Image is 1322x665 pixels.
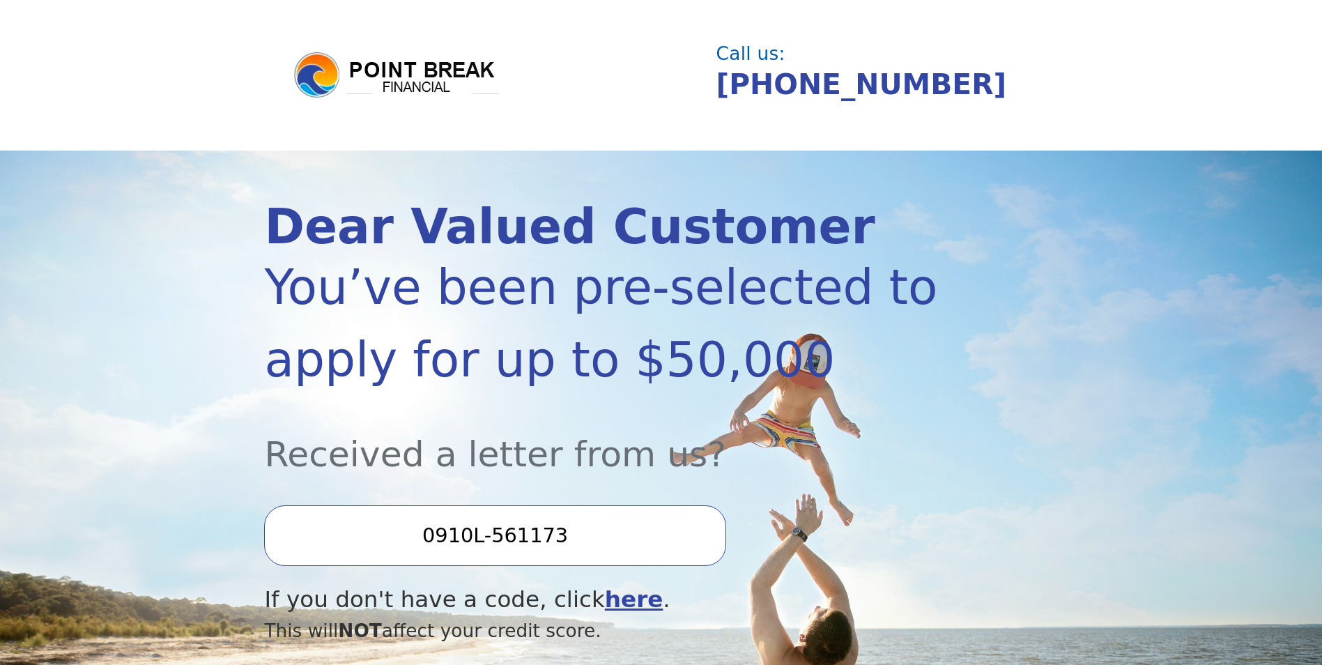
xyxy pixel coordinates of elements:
div: Received a letter from us? [264,396,938,480]
div: You’ve been pre-selected to apply for up to $50,000 [264,251,938,396]
div: This will affect your credit score. [264,617,938,645]
img: logo.png [292,50,501,100]
div: If you don't have a code, click . [264,583,938,617]
div: Dear Valued Customer [264,203,938,251]
input: Enter your Offer Code: [264,505,725,565]
div: Call us: [716,45,1047,63]
a: here [605,586,663,613]
span: NOT [338,620,382,641]
a: [PHONE_NUMBER] [716,68,1007,101]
